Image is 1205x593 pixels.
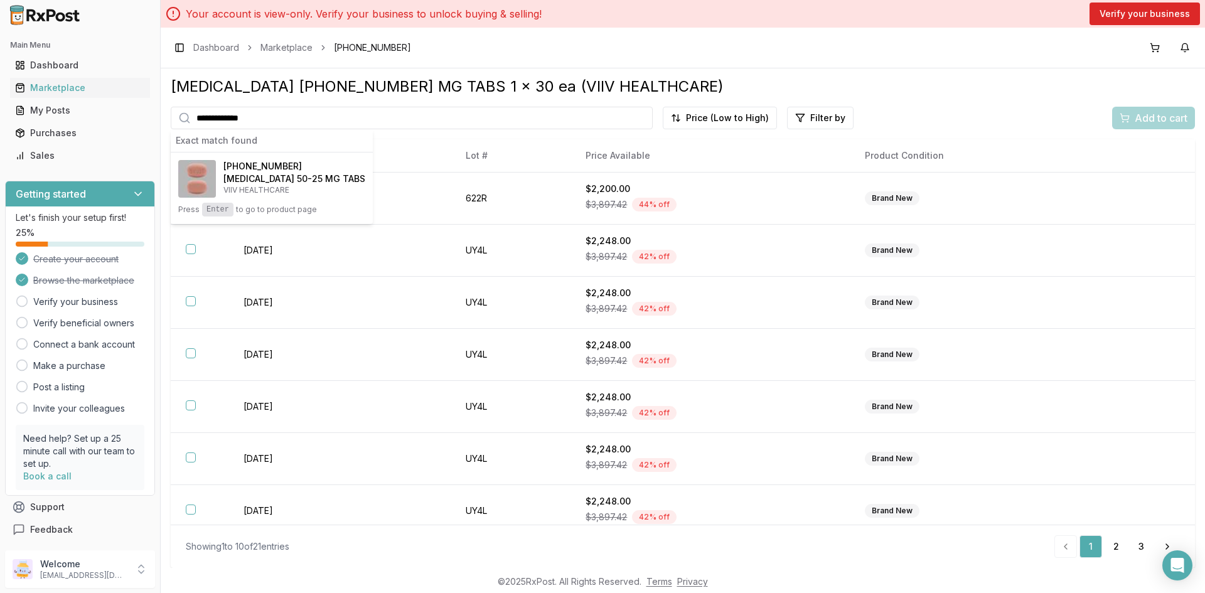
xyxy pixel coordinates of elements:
div: 42 % off [632,250,677,264]
span: $3,897.42 [586,355,627,367]
p: Welcome [40,558,127,570]
div: My Posts [15,104,145,117]
a: Purchases [10,122,150,144]
p: Need help? Set up a 25 minute call with our team to set up. [23,432,137,470]
span: Browse the marketplace [33,274,134,287]
a: Go to next page [1155,535,1180,558]
div: 42 % off [632,354,677,368]
div: 42 % off [632,302,677,316]
div: Exact match found [171,129,373,152]
span: Press [178,205,200,215]
td: 622R [451,173,570,225]
span: [PHONE_NUMBER] [334,41,411,54]
button: Purchases [5,123,155,143]
nav: pagination [1054,535,1180,558]
a: 1 [1079,535,1102,558]
span: Filter by [810,112,845,124]
div: $2,200.00 [586,183,834,195]
kbd: Enter [202,203,233,216]
div: Brand New [865,452,919,466]
div: Sales [15,149,145,162]
td: UY4L [451,485,570,537]
a: Sales [10,144,150,167]
img: Juluca 50-25 MG TABS [178,160,216,198]
img: RxPost Logo [5,5,85,25]
a: Dashboard [10,54,150,77]
button: Filter by [787,107,854,129]
span: $3,897.42 [586,250,627,263]
div: $2,248.00 [586,443,834,456]
td: [DATE] [228,225,451,277]
nav: breadcrumb [193,41,411,54]
td: UY4L [451,381,570,433]
span: $3,897.42 [586,302,627,315]
h3: Getting started [16,186,86,201]
div: 44 % off [632,198,677,211]
a: Connect a bank account [33,338,135,351]
p: Let's finish your setup first! [16,211,144,224]
a: Marketplace [260,41,313,54]
a: 2 [1105,535,1127,558]
td: UY4L [451,329,570,381]
a: Make a purchase [33,360,105,372]
button: Sales [5,146,155,166]
div: Brand New [865,348,919,361]
button: Support [5,496,155,518]
span: $3,897.42 [586,511,627,523]
p: Your account is view-only. Verify your business to unlock buying & selling! [186,6,542,21]
a: My Posts [10,99,150,122]
td: UY4L [451,277,570,329]
div: Open Intercom Messenger [1162,550,1192,580]
a: Verify beneficial owners [33,317,134,329]
th: Price Available [570,139,849,173]
a: Verify your business [33,296,118,308]
div: $2,248.00 [586,287,834,299]
th: Lot # [451,139,570,173]
a: Privacy [677,576,708,587]
button: Juluca 50-25 MG TABS[PHONE_NUMBER][MEDICAL_DATA] 50-25 MG TABSVIIV HEALTHCAREPressEnterto go to p... [171,152,373,224]
td: [DATE] [228,485,451,537]
button: Price (Low to High) [663,107,777,129]
div: $2,248.00 [586,391,834,403]
td: UY4L [451,225,570,277]
span: $3,897.42 [586,407,627,419]
div: 42 % off [632,510,677,524]
button: Dashboard [5,55,155,75]
div: Brand New [865,296,919,309]
span: to go to product page [236,205,317,215]
button: Feedback [5,518,155,541]
td: [DATE] [228,381,451,433]
div: [MEDICAL_DATA] [PHONE_NUMBER] MG TABS 1 x 30 ea (VIIV HEALTHCARE) [171,77,1195,97]
td: [DATE] [228,277,451,329]
span: $3,897.42 [586,198,627,211]
td: UY4L [451,433,570,485]
span: [PHONE_NUMBER] [223,160,302,173]
div: Showing 1 to 10 of 21 entries [186,540,289,553]
span: $3,897.42 [586,459,627,471]
div: $2,248.00 [586,235,834,247]
span: Price (Low to High) [686,112,769,124]
div: 42 % off [632,458,677,472]
a: Marketplace [10,77,150,99]
div: $2,248.00 [586,495,834,508]
img: User avatar [13,559,33,579]
div: Brand New [865,243,919,257]
a: Book a call [23,471,72,481]
div: $2,248.00 [586,339,834,351]
a: Post a listing [33,381,85,393]
a: Terms [646,576,672,587]
div: Brand New [865,504,919,518]
div: Brand New [865,400,919,414]
button: Marketplace [5,78,155,98]
div: Dashboard [15,59,145,72]
div: Marketplace [15,82,145,94]
td: [DATE] [228,433,451,485]
a: 3 [1130,535,1152,558]
span: Create your account [33,253,119,265]
h4: [MEDICAL_DATA] 50-25 MG TABS [223,173,365,185]
td: [DATE] [228,329,451,381]
button: Verify your business [1090,3,1200,25]
p: VIIV HEALTHCARE [223,185,365,195]
span: 25 % [16,227,35,239]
